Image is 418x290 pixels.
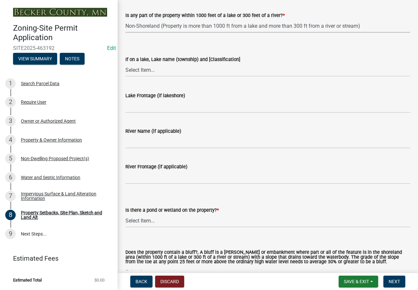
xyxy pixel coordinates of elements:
[344,279,369,284] span: Save & Exit
[125,57,240,62] label: If on a lake, Lake name (township) and [Classification]
[125,250,410,264] label: Does the property contain a bluff?, A bluff is a [PERSON_NAME] or embankment where part or all of...
[125,165,187,169] label: River Frontage (if applicable)
[5,78,16,89] div: 1
[125,208,219,213] label: Is there a pond or wetland on the property?
[13,278,42,282] span: Estimated Total
[5,153,16,164] div: 5
[13,8,107,17] img: Becker County, Minnesota
[60,53,85,65] button: Notes
[13,45,104,51] span: SITE2025-463192
[5,135,16,145] div: 4
[125,13,285,18] label: Is any part of the property within 1000 feet of a lake or 300 feet of a river?
[60,56,85,62] wm-modal-confirm: Notes
[339,276,378,287] button: Save & Exit
[5,116,16,126] div: 3
[21,100,46,104] div: Require User
[5,210,16,220] div: 8
[21,119,76,123] div: Owner or Authorized Agent
[21,138,82,142] div: Property & Owner Information
[21,210,107,220] div: Property Setbacks, Site Plan, Sketch and Land Alt
[107,45,116,51] a: Edit
[125,129,181,134] label: River Name (if applicable)
[13,56,57,62] wm-modal-confirm: Summary
[130,276,153,287] button: Back
[13,53,57,65] button: View Summary
[155,276,184,287] button: Discard
[383,276,405,287] button: Next
[5,172,16,183] div: 6
[5,191,16,201] div: 7
[21,156,89,161] div: Non-Dwelling Proposed Project(s)
[125,94,185,98] label: Lake Frontage (if lakeshore)
[5,252,107,265] a: Estimated Fees
[21,191,107,201] div: Impervious Surface & Land Alteration Information
[5,229,16,239] div: 9
[5,97,16,107] div: 2
[13,23,112,42] h4: Zoning-Site Permit Application
[94,278,104,282] span: $0.00
[389,279,400,284] span: Next
[21,81,59,86] div: Search Parcel Data
[21,175,80,180] div: Water and Septic Information
[107,45,116,51] wm-modal-confirm: Edit Application Number
[136,279,147,284] span: Back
